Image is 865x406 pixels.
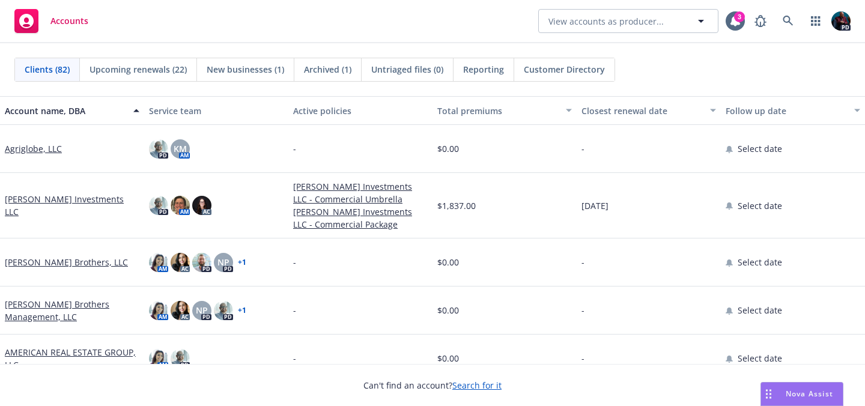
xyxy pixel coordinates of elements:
[293,180,428,205] a: [PERSON_NAME] Investments LLC - Commercial Umbrella
[5,256,128,268] a: [PERSON_NAME] Brothers, LLC
[5,346,139,371] a: AMERICAN REAL ESTATE GROUP, LLC
[207,63,284,76] span: New businesses (1)
[238,307,246,314] a: + 1
[581,199,609,212] span: [DATE]
[174,142,187,155] span: KM
[786,389,833,399] span: Nova Assist
[293,256,296,268] span: -
[149,301,168,320] img: photo
[581,352,584,365] span: -
[5,298,139,323] a: [PERSON_NAME] Brothers Management, LLC
[581,142,584,155] span: -
[437,199,476,212] span: $1,837.00
[738,352,782,365] span: Select date
[144,96,288,125] button: Service team
[90,63,187,76] span: Upcoming renewals (22)
[738,256,782,268] span: Select date
[452,380,502,391] a: Search for it
[738,142,782,155] span: Select date
[538,9,718,33] button: View accounts as producer...
[748,9,772,33] a: Report a Bug
[734,11,745,22] div: 3
[293,352,296,365] span: -
[437,352,459,365] span: $0.00
[293,105,428,117] div: Active policies
[10,4,93,38] a: Accounts
[217,256,229,268] span: NP
[760,382,843,406] button: Nova Assist
[192,253,211,272] img: photo
[726,105,847,117] div: Follow up date
[581,256,584,268] span: -
[581,304,584,317] span: -
[25,63,70,76] span: Clients (82)
[288,96,432,125] button: Active policies
[463,63,504,76] span: Reporting
[149,253,168,272] img: photo
[761,383,776,405] div: Drag to move
[577,96,721,125] button: Closest renewal date
[5,105,126,117] div: Account name, DBA
[721,96,865,125] button: Follow up date
[149,139,168,159] img: photo
[304,63,351,76] span: Archived (1)
[437,304,459,317] span: $0.00
[50,16,88,26] span: Accounts
[214,301,233,320] img: photo
[293,205,428,231] a: [PERSON_NAME] Investments LLC - Commercial Package
[149,196,168,215] img: photo
[5,193,139,218] a: [PERSON_NAME] Investments LLC
[738,304,782,317] span: Select date
[171,253,190,272] img: photo
[171,196,190,215] img: photo
[581,105,703,117] div: Closest renewal date
[371,63,443,76] span: Untriaged files (0)
[437,142,459,155] span: $0.00
[437,256,459,268] span: $0.00
[149,349,168,368] img: photo
[437,105,559,117] div: Total premiums
[363,379,502,392] span: Can't find an account?
[171,349,190,368] img: photo
[293,142,296,155] span: -
[238,259,246,266] a: + 1
[804,9,828,33] a: Switch app
[192,196,211,215] img: photo
[149,105,284,117] div: Service team
[524,63,605,76] span: Customer Directory
[196,304,208,317] span: NP
[171,301,190,320] img: photo
[293,304,296,317] span: -
[548,15,664,28] span: View accounts as producer...
[432,96,577,125] button: Total premiums
[738,199,782,212] span: Select date
[5,142,62,155] a: Agriglobe, LLC
[776,9,800,33] a: Search
[831,11,851,31] img: photo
